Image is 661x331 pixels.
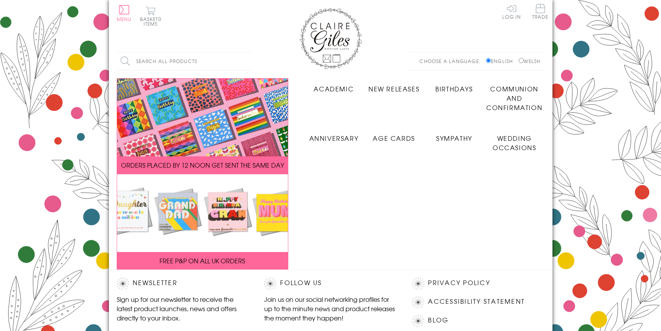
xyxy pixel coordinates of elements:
a: Log In [502,4,521,19]
span: Anniversary [309,133,359,143]
span: Trade [532,4,549,19]
input: English [486,58,491,63]
a: Blog [428,315,449,326]
span: Communion and Confirmation [486,84,542,112]
a: Age Cards [364,128,424,143]
a: Trade [532,4,549,21]
a: Privacy Policy [428,278,490,288]
span: ORDERS PLACED BY 12 NOON GET SENT THE SAME DAY [121,160,284,170]
p: Sign up for our newsletter to receive the latest product launches, news and offers directly to yo... [117,294,249,322]
span: FREE P&P ON ALL UK ORDERS [160,256,245,265]
span: Academic [314,84,354,93]
span: Birthdays [435,84,473,93]
a: Wedding Occasions [484,128,545,152]
a: Birthdays [424,78,484,93]
p: Join us on our social networking profiles for up to the minute news and product releases the mome... [264,294,396,322]
span: New Releases [368,84,419,93]
a: Sympathy [424,128,484,143]
a: Accessibility Statement [428,296,525,307]
span: Sympathy [436,133,472,143]
h2: Follow Us [264,278,396,289]
a: Anniversary [304,128,364,143]
span: Menu [117,16,132,23]
a: New Releases [364,78,424,93]
span: 0 items [144,16,161,27]
input: Search all products [117,53,253,70]
button: Menu [117,5,132,21]
button: Basket0 items [140,6,161,26]
h2: Newsletter [117,278,249,289]
img: Claire Giles Greetings Cards [300,8,362,69]
a: Academic [304,78,364,93]
label: Welsh [519,58,541,65]
span: Age Cards [373,133,415,143]
label: English [486,58,517,65]
input: Welsh [519,58,524,63]
span: Wedding Occasions [493,133,536,152]
a: Communion and Confirmation [484,78,545,112]
p: Choose a language: [419,58,484,65]
input: Search [245,53,253,70]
